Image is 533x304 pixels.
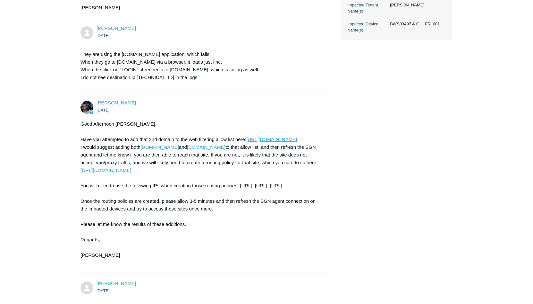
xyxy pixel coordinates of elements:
[80,120,320,267] div: Good Afternoon [PERSON_NAME], Have you attempted to add that 2nd domain to the web filtering allo...
[97,25,136,31] span: Andre Els
[97,33,110,38] time: 01/28/2025, 12:22
[347,21,387,33] dt: Impacted Device Name(s)
[97,108,110,112] time: 01/28/2025, 12:54
[80,167,131,173] a: [URL][DOMAIN_NAME]
[140,144,179,150] a: [DOMAIN_NAME]
[387,2,446,8] dd: [PERSON_NAME]
[97,281,136,286] span: Andre Els
[97,25,136,31] a: [PERSON_NAME]
[97,288,110,293] time: 01/28/2025, 12:55
[80,50,320,81] p: They are using the [DOMAIN_NAME] application, which fails. When they go to [DOMAIN_NAME] via a br...
[97,281,136,286] a: [PERSON_NAME]
[97,100,136,105] a: [PERSON_NAME]
[347,2,387,14] dt: Impacted Tenant Name(s)
[187,144,225,150] a: [DOMAIN_NAME]
[387,21,446,27] dd: BWS03497 & GH_PR_001
[97,100,136,105] span: Connor Davis
[246,137,297,142] a: [URL][DOMAIN_NAME]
